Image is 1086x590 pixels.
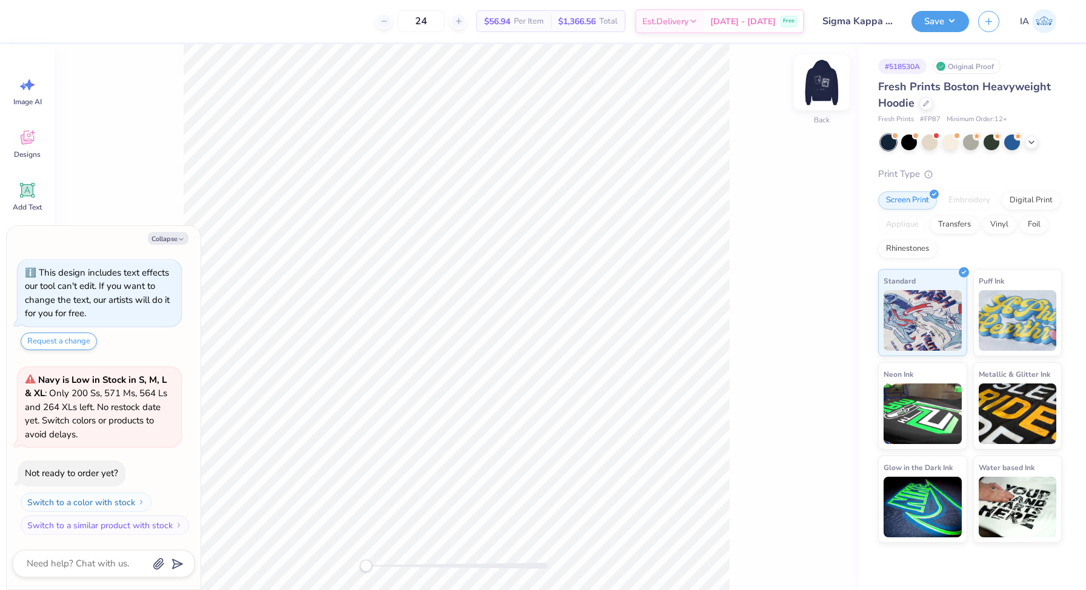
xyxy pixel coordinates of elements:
[884,461,953,474] span: Glow in the Dark Ink
[878,240,937,258] div: Rhinestones
[979,383,1057,444] img: Metallic & Glitter Ink
[148,232,188,245] button: Collapse
[710,15,776,28] span: [DATE] - [DATE]
[813,9,902,33] input: Untitled Design
[1002,191,1061,210] div: Digital Print
[911,11,969,32] button: Save
[982,216,1016,234] div: Vinyl
[979,290,1057,351] img: Puff Ink
[884,383,962,444] img: Neon Ink
[878,114,914,125] span: Fresh Prints
[642,15,688,28] span: Est. Delivery
[979,461,1034,474] span: Water based Ink
[878,79,1051,110] span: Fresh Prints Boston Heavyweight Hoodie
[878,216,927,234] div: Applique
[979,477,1057,537] img: Water based Ink
[25,267,170,320] div: This design includes text effects our tool can't edit. If you want to change the text, our artist...
[947,114,1007,125] span: Minimum Order: 12 +
[783,17,795,25] span: Free
[1020,216,1048,234] div: Foil
[360,560,372,572] div: Accessibility label
[21,333,97,350] button: Request a change
[21,515,189,535] button: Switch to a similar product with stock
[884,477,962,537] img: Glow in the Dark Ink
[979,368,1050,380] span: Metallic & Glitter Ink
[14,150,41,159] span: Designs
[979,274,1004,287] span: Puff Ink
[1014,9,1062,33] a: IA
[398,10,445,32] input: – –
[599,15,618,28] span: Total
[884,368,913,380] span: Neon Ink
[25,374,167,440] span: : Only 200 Ss, 571 Ms, 564 Ls and 264 XLs left. No restock date yet. Switch colors or products to...
[1032,9,1056,33] img: Inna Akselrud
[1020,15,1029,28] span: IA
[514,15,544,28] span: Per Item
[25,467,118,479] div: Not ready to order yet?
[933,59,1001,74] div: Original Proof
[884,274,916,287] span: Standard
[878,59,927,74] div: # 518530A
[878,191,937,210] div: Screen Print
[175,522,182,529] img: Switch to a similar product with stock
[930,216,979,234] div: Transfers
[941,191,998,210] div: Embroidery
[25,374,167,400] strong: Navy is Low in Stock in S, M, L & XL
[484,15,510,28] span: $56.94
[13,97,42,107] span: Image AI
[798,58,846,107] img: Back
[21,492,152,512] button: Switch to a color with stock
[558,15,596,28] span: $1,366.56
[920,114,941,125] span: # FP87
[13,202,42,212] span: Add Text
[814,114,830,125] div: Back
[884,290,962,351] img: Standard
[878,167,1062,181] div: Print Type
[138,499,145,506] img: Switch to a color with stock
